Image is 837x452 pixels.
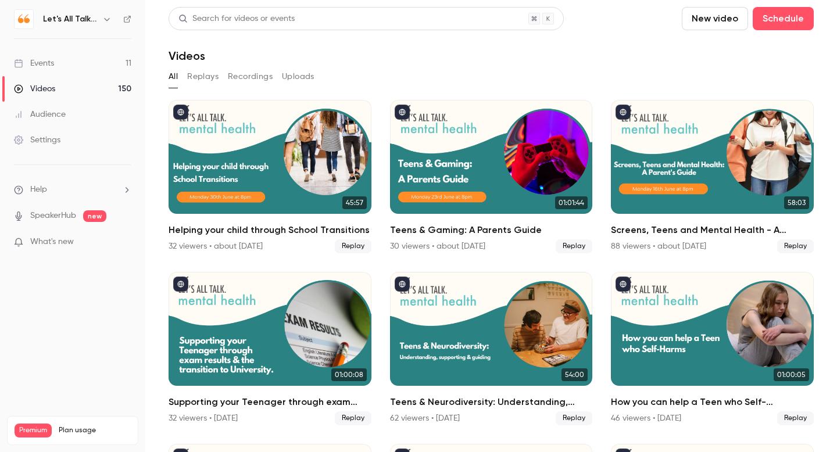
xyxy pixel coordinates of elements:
[611,272,814,425] a: 01:00:05How you can help a Teen who Self-[PERSON_NAME]46 viewers • [DATE]Replay
[611,100,814,253] a: 58:03Screens, Teens and Mental Health - A Parent's guide88 viewers • about [DATE]Replay
[282,67,314,86] button: Uploads
[390,241,485,252] div: 30 viewers • about [DATE]
[611,100,814,253] li: Screens, Teens and Mental Health - A Parent's guide
[117,237,131,247] iframe: Noticeable Trigger
[611,395,814,409] h2: How you can help a Teen who Self-[PERSON_NAME]
[169,100,371,253] a: 45:57Helping your child through School Transitions32 viewers • about [DATE]Replay
[169,223,371,237] h2: Helping your child through School Transitions
[331,368,367,381] span: 01:00:08
[169,49,205,63] h1: Videos
[187,67,219,86] button: Replays
[390,100,593,253] a: 01:01:44Teens & Gaming: A Parents Guide30 viewers • about [DATE]Replay
[14,58,54,69] div: Events
[611,223,814,237] h2: Screens, Teens and Mental Health - A Parent's guide
[611,272,814,425] li: How you can help a Teen who Self-Harms
[178,13,295,25] div: Search for videos or events
[30,236,74,248] span: What's new
[561,368,588,381] span: 54:00
[611,241,706,252] div: 88 viewers • about [DATE]
[395,277,410,292] button: published
[173,105,188,120] button: published
[14,109,66,120] div: Audience
[43,13,98,25] h6: Let's All Talk Mental Health
[395,105,410,120] button: published
[15,10,33,28] img: Let's All Talk Mental Health
[14,83,55,95] div: Videos
[169,7,814,445] section: Videos
[30,184,47,196] span: Help
[753,7,814,30] button: Schedule
[228,67,273,86] button: Recordings
[14,134,60,146] div: Settings
[777,239,814,253] span: Replay
[784,196,809,209] span: 58:03
[169,412,238,424] div: 32 viewers • [DATE]
[335,411,371,425] span: Replay
[390,100,593,253] li: Teens & Gaming: A Parents Guide
[390,412,460,424] div: 62 viewers • [DATE]
[390,223,593,237] h2: Teens & Gaming: A Parents Guide
[390,395,593,409] h2: Teens & Neurodiversity: Understanding, supporting & guiding
[611,412,681,424] div: 46 viewers • [DATE]
[169,241,263,252] div: 32 viewers • about [DATE]
[169,67,178,86] button: All
[774,368,809,381] span: 01:00:05
[14,184,131,196] li: help-dropdown-opener
[616,105,631,120] button: published
[30,210,76,222] a: SpeakerHub
[59,426,131,435] span: Plan usage
[169,395,371,409] h2: Supporting your Teenager through exam results & the transition to University.
[682,7,748,30] button: New video
[169,272,371,425] a: 01:00:08Supporting your Teenager through exam results & the transition to University.32 viewers •...
[173,277,188,292] button: published
[616,277,631,292] button: published
[555,196,588,209] span: 01:01:44
[556,239,592,253] span: Replay
[777,411,814,425] span: Replay
[342,196,367,209] span: 45:57
[169,272,371,425] li: Supporting your Teenager through exam results & the transition to University.
[15,424,52,437] span: Premium
[390,272,593,425] a: 54:00Teens & Neurodiversity: Understanding, supporting & guiding62 viewers • [DATE]Replay
[335,239,371,253] span: Replay
[169,100,371,253] li: Helping your child through School Transitions
[556,411,592,425] span: Replay
[83,210,106,222] span: new
[390,272,593,425] li: Teens & Neurodiversity: Understanding, supporting & guiding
